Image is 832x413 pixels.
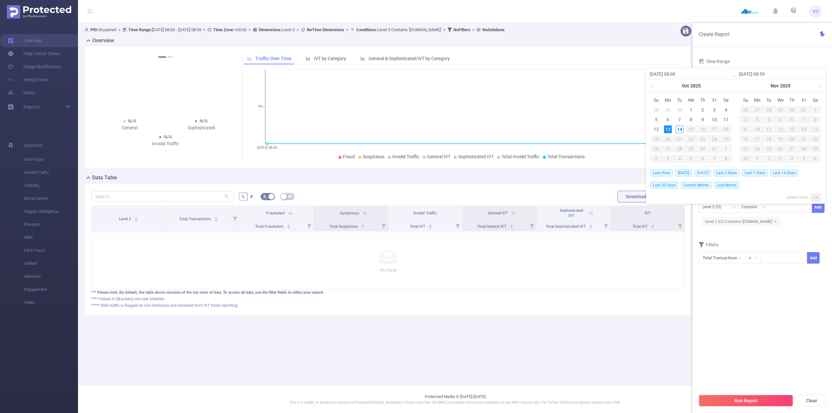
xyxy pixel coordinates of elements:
td: October 27, 2025 [751,105,763,115]
td: December 5, 2025 [798,154,810,163]
td: November 5, 2025 [775,115,786,124]
span: Total Transactions [547,154,585,159]
div: 1 [720,145,732,153]
td: November 3, 2025 [662,154,674,163]
div: 6 [810,155,821,162]
td: December 1, 2025 [751,154,763,163]
div: 5 [775,116,786,123]
i: icon: line-chart [247,56,252,61]
a: Overview [8,34,42,47]
span: Total Invalid Traffic [501,154,539,159]
div: 27 [751,106,763,114]
div: 30 [676,106,683,114]
th: Wed [685,95,697,105]
span: > [201,27,207,32]
td: November 16, 2025 [740,134,751,144]
div: 29 [664,106,672,114]
td: October 30, 2025 [697,144,708,154]
th: Thu [786,95,798,105]
div: 22 [810,135,821,143]
div: 28 [798,145,810,153]
span: Visibility [24,179,78,192]
div: 2 [650,155,662,162]
span: [DATE] [675,169,692,176]
a: Oct [681,79,690,92]
td: December 4, 2025 [786,154,798,163]
div: Contains [741,202,762,213]
span: Engagement [24,283,78,296]
div: 26 [740,106,751,114]
td: November 3, 2025 [751,115,763,124]
td: September 29, 2025 [662,105,674,115]
td: October 20, 2025 [662,134,674,144]
div: Level 3 (l3) [702,202,726,213]
span: General & Sophisticated IVT by Category [369,56,450,61]
span: N/A [200,118,208,123]
div: 7 [798,116,810,123]
td: October 21, 2025 [674,134,685,144]
span: Sophisticated IVT [458,154,494,159]
div: 13 [786,125,798,133]
td: November 4, 2025 [763,115,775,124]
th: Fri [708,95,720,105]
td: November 6, 2025 [697,154,708,163]
button: Download PDF [617,191,664,202]
div: 2 [763,155,775,162]
td: November 5, 2025 [685,154,697,163]
div: 27 [786,145,798,153]
span: Fr [708,97,720,103]
th: Sat [810,95,821,105]
th: Sun [740,95,751,105]
a: select time [786,191,808,203]
div: 12 [652,125,660,133]
div: 22 [685,135,697,143]
div: 3 [751,116,763,123]
span: General IVT [427,154,450,159]
td: October 10, 2025 [708,115,720,124]
td: October 14, 2025 [674,124,685,134]
td: October 22, 2025 [685,134,697,144]
h2: Overview [92,37,114,45]
div: 29 [810,145,821,153]
td: November 29, 2025 [810,144,821,154]
th: Tue [763,95,775,105]
th: Sat [720,95,732,105]
td: November 1, 2025 [810,105,821,115]
a: Help Center (New) [8,47,60,60]
span: Time Range [699,59,730,64]
span: Invalid Traffic [392,154,419,159]
span: Last 3 Days [714,169,739,176]
span: Mo [751,97,763,103]
div: 23 [740,145,751,153]
span: Level 3 [259,27,295,32]
div: 20 [786,135,798,143]
div: ≥ [749,252,756,263]
span: > [470,27,476,32]
div: 4 [674,155,685,162]
div: 24 [751,145,763,153]
div: 1 [751,155,763,162]
td: November 1, 2025 [720,144,732,154]
div: 28 [652,106,660,114]
div: 25 [763,145,775,153]
td: November 26, 2025 [775,144,786,154]
div: 5 [652,116,660,123]
td: October 8, 2025 [685,115,697,124]
span: Create Report [699,31,730,37]
div: 4 [722,106,730,114]
td: December 3, 2025 [775,154,786,163]
td: October 16, 2025 [697,124,708,134]
div: 1 [687,106,695,114]
td: November 12, 2025 [775,124,786,134]
span: We [775,97,786,103]
a: Usage Notification [8,60,61,73]
span: Su [650,97,662,103]
div: 3 [662,155,674,162]
div: 28 [763,106,775,114]
span: % [241,194,245,199]
span: Last Month [714,182,739,189]
i: icon: down [754,256,758,261]
button: Add [807,252,820,264]
div: 6 [664,116,672,123]
i: icon: bar-chart [306,56,310,61]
